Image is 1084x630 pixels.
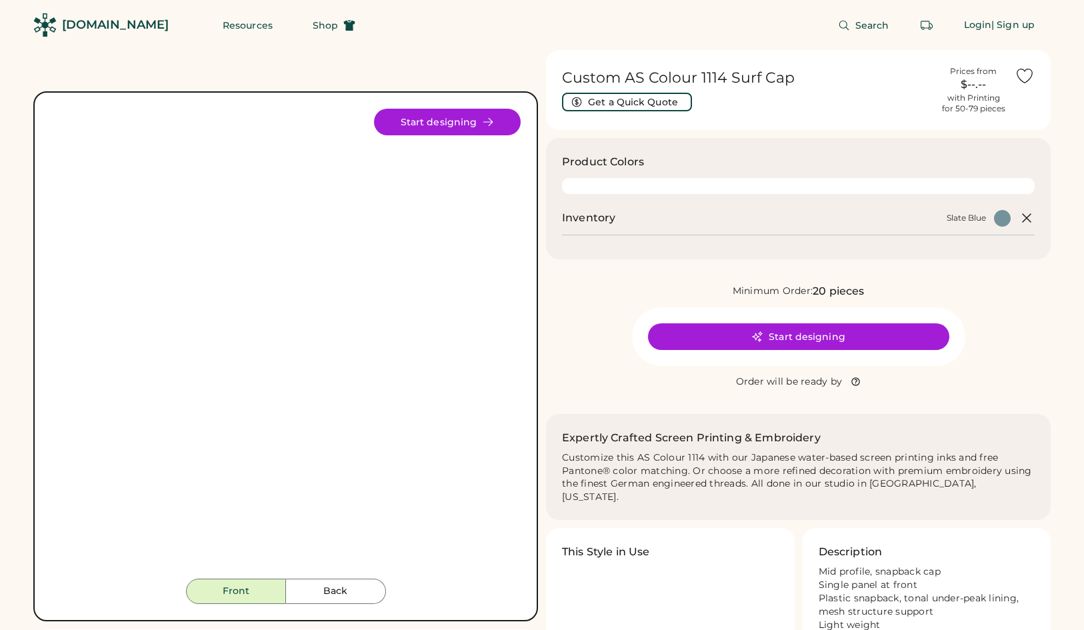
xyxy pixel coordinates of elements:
div: 1114 Style Image [51,109,521,579]
div: $--.-- [940,77,1007,93]
span: Shop [313,21,338,30]
button: Back [286,579,386,604]
h2: Inventory [562,210,615,226]
img: 1114 - Slate Blue Front Image [51,109,521,579]
div: | Sign up [991,19,1035,32]
h1: Custom AS Colour 1114 Surf Cap [562,69,932,87]
img: Rendered Logo - Screens [33,13,57,37]
button: Shop [297,12,371,39]
button: Start designing [648,323,949,350]
button: Start designing [374,109,521,135]
button: Search [822,12,905,39]
div: with Printing for 50-79 pieces [942,93,1005,114]
div: Login [964,19,992,32]
div: Customize this AS Colour 1114 with our Japanese water-based screen printing inks and free Pantone... [562,451,1035,505]
h2: Expertly Crafted Screen Printing & Embroidery [562,430,821,446]
div: [DOMAIN_NAME] [62,17,169,33]
button: Resources [207,12,289,39]
button: Get a Quick Quote [562,93,692,111]
span: Search [855,21,889,30]
h3: Product Colors [562,154,644,170]
button: Retrieve an order [913,12,940,39]
div: Minimum Order: [733,285,813,298]
div: 20 pieces [813,283,864,299]
div: Prices from [950,66,997,77]
div: Order will be ready by [736,375,843,389]
h3: Description [819,544,883,560]
div: Slate Blue [947,213,986,223]
h3: This Style in Use [562,544,650,560]
button: Front [186,579,286,604]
